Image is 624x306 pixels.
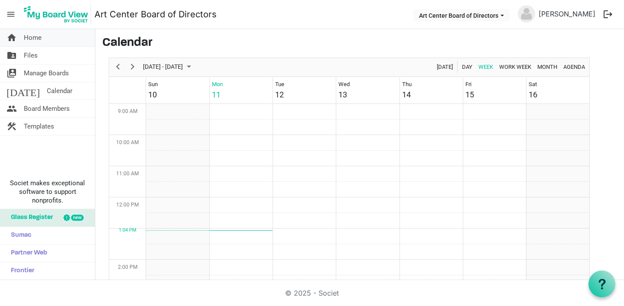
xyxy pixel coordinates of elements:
span: Templates [24,118,54,135]
div: 1:04 PM [109,227,146,234]
button: Agenda [562,61,587,72]
span: 9:00 AM [118,108,137,114]
div: Wed [338,80,350,89]
div: next period [125,58,140,76]
img: My Board View Logo [21,3,91,25]
span: Agenda [562,61,586,72]
span: Manage Boards [24,64,69,82]
a: Art Center Board of Directors [94,6,217,23]
div: 13 [338,89,347,100]
div: 14 [402,89,411,100]
span: Month [536,61,558,72]
span: menu [3,6,19,23]
a: [PERSON_NAME] [535,5,599,23]
button: logout [599,5,617,23]
div: Sat [529,80,537,89]
span: 12:00 PM [116,202,139,208]
span: home [6,29,17,46]
span: Files [24,47,38,64]
span: Glass Register [6,209,53,226]
span: Home [24,29,42,46]
span: 2:00 PM [118,264,137,270]
div: Mon [212,80,223,89]
span: 10:00 AM [116,139,139,145]
span: Frontier [6,262,34,280]
div: Thu [402,80,412,89]
span: Sumac [6,227,31,244]
div: August 10 - 16, 2025 [140,58,196,76]
button: Next [127,61,139,72]
span: [DATE] [436,61,454,72]
span: Week [478,61,494,72]
img: no-profile-picture.svg [518,5,535,23]
span: [DATE] - [DATE] [142,61,184,72]
button: Previous [112,61,124,72]
span: Work Week [498,61,532,72]
div: 12 [275,89,284,100]
button: Work Week [498,61,533,72]
span: Day [461,61,473,72]
div: Tue [275,80,284,89]
div: previous period [110,58,125,76]
button: Art Center Board of Directors dropdownbutton [413,9,510,21]
div: Sun [148,80,158,89]
span: 11:00 AM [116,171,139,177]
div: 15 [465,89,474,100]
div: Week of August 11, 2025 [109,58,590,296]
span: folder_shared [6,47,17,64]
div: Fri [465,80,471,89]
div: 11 [212,89,221,100]
span: Societ makes exceptional software to support nonprofits. [4,179,91,205]
div: new [71,215,84,221]
button: August 2025 [142,61,195,72]
span: [DATE] [6,82,40,100]
button: Week [477,61,495,72]
span: Board Members [24,100,70,117]
span: switch_account [6,64,17,82]
button: Month [536,61,559,72]
span: construction [6,118,17,135]
button: Today [435,61,455,72]
span: Partner Web [6,245,47,262]
a: My Board View Logo [21,3,94,25]
span: Calendar [47,82,72,100]
div: 16 [529,89,537,100]
button: Day [461,61,474,72]
a: © 2025 - Societ [285,289,339,297]
span: people [6,100,17,117]
div: 10 [148,89,157,100]
h3: Calendar [102,36,617,51]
